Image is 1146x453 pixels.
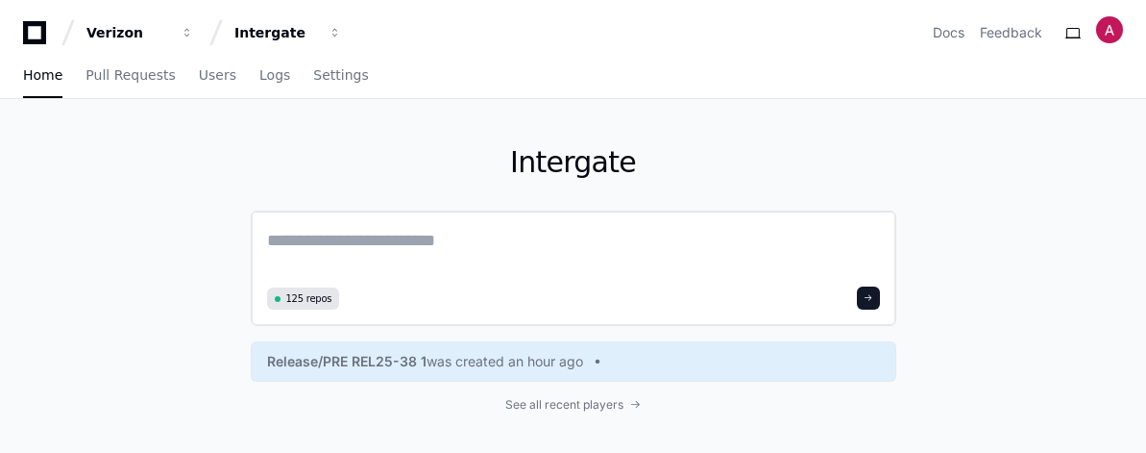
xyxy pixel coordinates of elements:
a: Release/PRE REL25-38 1was created an hour ago [267,352,880,371]
div: Intergate [234,23,317,42]
span: Pylon [191,106,232,120]
a: Settings [313,54,368,98]
a: See all recent players [251,397,896,413]
a: Docs [933,23,964,42]
div: Verizon [86,23,169,42]
img: ACg8ocLovNQBmIREo-5IHISiD1wNbuzxsiNtZ4iGsRHNwK1BIhFW6w=s96-c [1096,16,1123,43]
a: Logs [259,54,290,98]
span: Settings [313,69,368,81]
button: Verizon [79,15,202,50]
h1: Intergate [251,145,896,180]
span: See all recent players [505,397,623,413]
button: Intergate [227,15,350,50]
span: 125 repos [286,291,332,306]
span: Home [23,69,62,81]
button: Feedback [980,23,1042,42]
span: Pull Requests [85,69,175,81]
a: Home [23,54,62,98]
span: Release/PRE REL25-38 1 [267,352,427,371]
span: Logs [259,69,290,81]
a: Pull Requests [85,54,175,98]
a: Users [199,54,236,98]
a: Powered byPylon [135,105,232,120]
span: was created an hour ago [427,352,583,371]
span: Users [199,69,236,81]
